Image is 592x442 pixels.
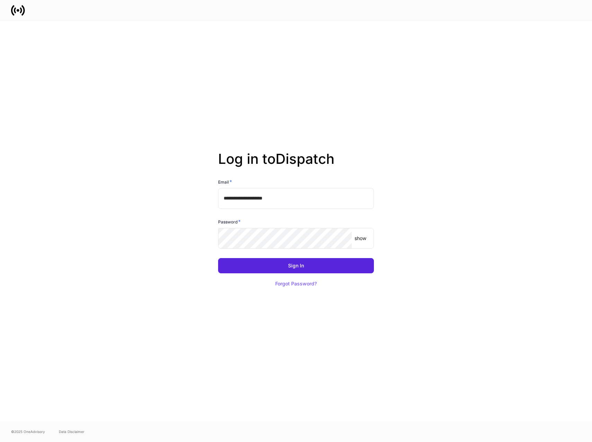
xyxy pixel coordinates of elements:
h2: Log in to Dispatch [218,151,374,178]
h6: Password [218,218,241,225]
p: show [355,235,366,242]
div: Sign In [288,263,304,268]
span: © 2025 OneAdvisory [11,429,45,434]
div: Forgot Password? [275,281,317,286]
button: Forgot Password? [267,276,325,291]
button: Sign In [218,258,374,273]
a: Data Disclaimer [59,429,84,434]
h6: Email [218,178,232,185]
